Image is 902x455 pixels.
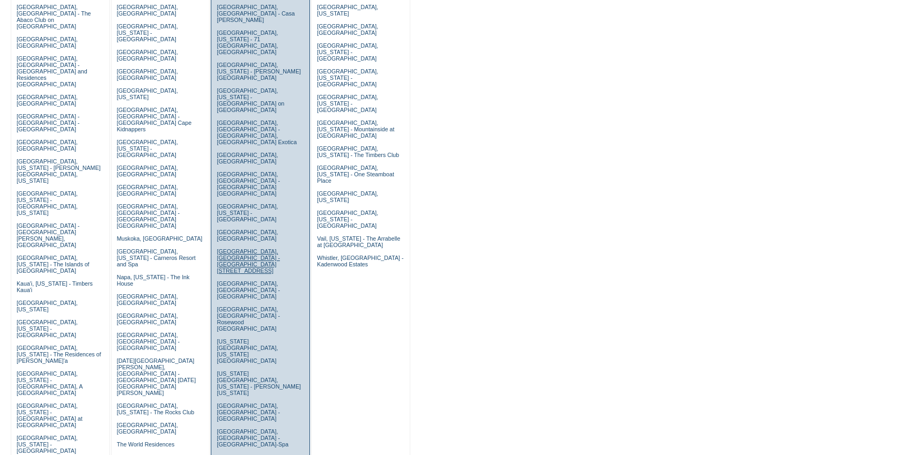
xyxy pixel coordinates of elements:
a: [GEOGRAPHIC_DATA], [GEOGRAPHIC_DATA] - [GEOGRAPHIC_DATA] [217,402,279,422]
a: [GEOGRAPHIC_DATA], [GEOGRAPHIC_DATA] [17,36,78,49]
a: [GEOGRAPHIC_DATA], [US_STATE] - [PERSON_NAME][GEOGRAPHIC_DATA], [US_STATE] [17,158,101,184]
a: [GEOGRAPHIC_DATA], [GEOGRAPHIC_DATA] [217,152,278,165]
a: [GEOGRAPHIC_DATA], [GEOGRAPHIC_DATA] [117,293,178,306]
a: [GEOGRAPHIC_DATA], [US_STATE] - The Rocks Club [117,402,195,415]
a: Vail, [US_STATE] - The Arrabelle at [GEOGRAPHIC_DATA] [317,235,400,248]
a: Kaua'i, [US_STATE] - Timbers Kaua'i [17,280,93,293]
a: [GEOGRAPHIC_DATA], [US_STATE] [117,87,178,100]
a: Whistler, [GEOGRAPHIC_DATA] - Kadenwood Estates [317,255,403,267]
a: [GEOGRAPHIC_DATA], [GEOGRAPHIC_DATA] [117,165,178,177]
a: [GEOGRAPHIC_DATA], [US_STATE] - The Timbers Club [317,145,399,158]
a: [GEOGRAPHIC_DATA], [US_STATE] - 71 [GEOGRAPHIC_DATA], [GEOGRAPHIC_DATA] [217,29,278,55]
a: [GEOGRAPHIC_DATA], [US_STATE] - [GEOGRAPHIC_DATA] [317,210,378,229]
a: [GEOGRAPHIC_DATA] - [GEOGRAPHIC_DATA] - [GEOGRAPHIC_DATA] [17,113,79,132]
a: [GEOGRAPHIC_DATA], [US_STATE] - One Steamboat Place [317,165,394,184]
a: [GEOGRAPHIC_DATA], [US_STATE] - Mountainside at [GEOGRAPHIC_DATA] [317,120,394,139]
a: [GEOGRAPHIC_DATA], [GEOGRAPHIC_DATA] [317,23,378,36]
a: Muskoka, [GEOGRAPHIC_DATA] [117,235,202,242]
a: [GEOGRAPHIC_DATA], [US_STATE] - [GEOGRAPHIC_DATA] [117,139,178,158]
a: [GEOGRAPHIC_DATA], [GEOGRAPHIC_DATA] - Casa [PERSON_NAME] [217,4,294,23]
a: [GEOGRAPHIC_DATA], [US_STATE] - [GEOGRAPHIC_DATA], [US_STATE] [17,190,78,216]
a: The World Residences [117,441,175,447]
a: [GEOGRAPHIC_DATA], [GEOGRAPHIC_DATA] - Rosewood [GEOGRAPHIC_DATA] [217,306,279,332]
a: Napa, [US_STATE] - The Ink House [117,274,190,287]
a: [GEOGRAPHIC_DATA], [GEOGRAPHIC_DATA] - The Abaco Club on [GEOGRAPHIC_DATA] [17,4,91,29]
a: [GEOGRAPHIC_DATA], [GEOGRAPHIC_DATA] - [GEOGRAPHIC_DATA][STREET_ADDRESS] [217,248,279,274]
a: [GEOGRAPHIC_DATA], [US_STATE] - Carneros Resort and Spa [117,248,196,267]
a: [GEOGRAPHIC_DATA], [US_STATE] - [GEOGRAPHIC_DATA] at [GEOGRAPHIC_DATA] [17,402,83,428]
a: [GEOGRAPHIC_DATA], [GEOGRAPHIC_DATA] - [GEOGRAPHIC_DATA] [117,332,180,351]
a: [GEOGRAPHIC_DATA], [GEOGRAPHIC_DATA] - [GEOGRAPHIC_DATA], [GEOGRAPHIC_DATA] Exotica [217,120,297,145]
a: [GEOGRAPHIC_DATA], [US_STATE] - [GEOGRAPHIC_DATA] [17,435,78,454]
a: [GEOGRAPHIC_DATA], [GEOGRAPHIC_DATA] [117,312,178,325]
a: [GEOGRAPHIC_DATA], [GEOGRAPHIC_DATA] - [GEOGRAPHIC_DATA]-Spa [217,428,288,447]
a: [GEOGRAPHIC_DATA], [US_STATE] - [GEOGRAPHIC_DATA] [217,203,278,222]
a: [GEOGRAPHIC_DATA], [GEOGRAPHIC_DATA] - [GEOGRAPHIC_DATA] Cape Kidnappers [117,107,191,132]
a: [GEOGRAPHIC_DATA], [GEOGRAPHIC_DATA] [117,4,178,17]
a: [GEOGRAPHIC_DATA], [GEOGRAPHIC_DATA] [117,184,178,197]
a: [US_STATE][GEOGRAPHIC_DATA], [US_STATE] - [PERSON_NAME] [US_STATE] [217,370,301,396]
a: [GEOGRAPHIC_DATA], [US_STATE] - The Islands of [GEOGRAPHIC_DATA] [17,255,90,274]
a: [GEOGRAPHIC_DATA], [GEOGRAPHIC_DATA] - [GEOGRAPHIC_DATA] and Residences [GEOGRAPHIC_DATA] [17,55,87,87]
a: [GEOGRAPHIC_DATA], [US_STATE] - [GEOGRAPHIC_DATA] [317,94,378,113]
a: [GEOGRAPHIC_DATA], [GEOGRAPHIC_DATA] - [GEOGRAPHIC_DATA] [GEOGRAPHIC_DATA] [117,203,180,229]
a: [GEOGRAPHIC_DATA], [US_STATE] - [PERSON_NAME][GEOGRAPHIC_DATA] [217,62,301,81]
a: [GEOGRAPHIC_DATA], [GEOGRAPHIC_DATA] - [GEOGRAPHIC_DATA] [217,280,279,300]
a: [GEOGRAPHIC_DATA], [US_STATE] - [GEOGRAPHIC_DATA], A [GEOGRAPHIC_DATA] [17,370,83,396]
a: [GEOGRAPHIC_DATA], [US_STATE] - [GEOGRAPHIC_DATA] [117,23,178,42]
a: [GEOGRAPHIC_DATA], [US_STATE] [17,300,78,312]
a: [GEOGRAPHIC_DATA], [US_STATE] - [GEOGRAPHIC_DATA] [317,42,378,62]
a: [US_STATE][GEOGRAPHIC_DATA], [US_STATE][GEOGRAPHIC_DATA] [217,338,278,364]
a: [GEOGRAPHIC_DATA], [US_STATE] - [GEOGRAPHIC_DATA] on [GEOGRAPHIC_DATA] [217,87,284,113]
a: [DATE][GEOGRAPHIC_DATA][PERSON_NAME], [GEOGRAPHIC_DATA] - [GEOGRAPHIC_DATA] [DATE][GEOGRAPHIC_DAT... [117,357,196,396]
a: [GEOGRAPHIC_DATA], [GEOGRAPHIC_DATA] [217,229,278,242]
a: [GEOGRAPHIC_DATA], [GEOGRAPHIC_DATA] [17,94,78,107]
a: [GEOGRAPHIC_DATA], [GEOGRAPHIC_DATA] - [GEOGRAPHIC_DATA] [GEOGRAPHIC_DATA] [217,171,279,197]
a: [GEOGRAPHIC_DATA], [GEOGRAPHIC_DATA] [117,49,178,62]
a: [GEOGRAPHIC_DATA], [US_STATE] - [GEOGRAPHIC_DATA] [317,68,378,87]
a: [GEOGRAPHIC_DATA], [US_STATE] [317,4,378,17]
a: [GEOGRAPHIC_DATA], [GEOGRAPHIC_DATA] [17,139,78,152]
a: [GEOGRAPHIC_DATA], [GEOGRAPHIC_DATA] [117,68,178,81]
a: [GEOGRAPHIC_DATA], [US_STATE] - [GEOGRAPHIC_DATA] [17,319,78,338]
a: [GEOGRAPHIC_DATA], [US_STATE] [317,190,378,203]
a: [GEOGRAPHIC_DATA], [GEOGRAPHIC_DATA] [117,422,178,435]
a: [GEOGRAPHIC_DATA], [US_STATE] - The Residences of [PERSON_NAME]'a [17,345,101,364]
a: [GEOGRAPHIC_DATA] - [GEOGRAPHIC_DATA][PERSON_NAME], [GEOGRAPHIC_DATA] [17,222,79,248]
